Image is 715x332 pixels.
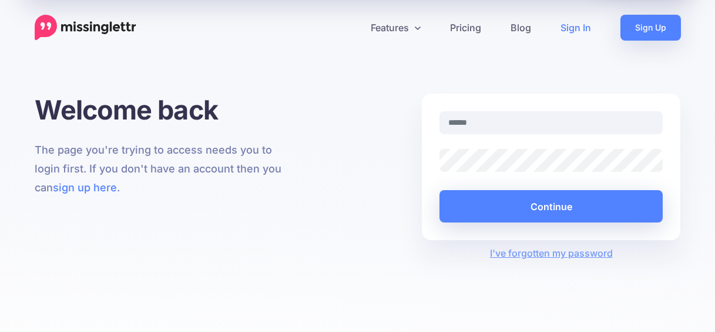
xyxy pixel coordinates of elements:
[435,15,496,41] a: Pricing
[356,15,435,41] a: Features
[546,15,606,41] a: Sign In
[35,141,294,197] p: The page you're trying to access needs you to login first. If you don't have an account then you ...
[496,15,546,41] a: Blog
[490,247,613,259] a: I've forgotten my password
[439,190,663,223] button: Continue
[53,181,117,194] a: sign up here
[620,15,681,41] a: Sign Up
[35,94,294,126] h1: Welcome back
